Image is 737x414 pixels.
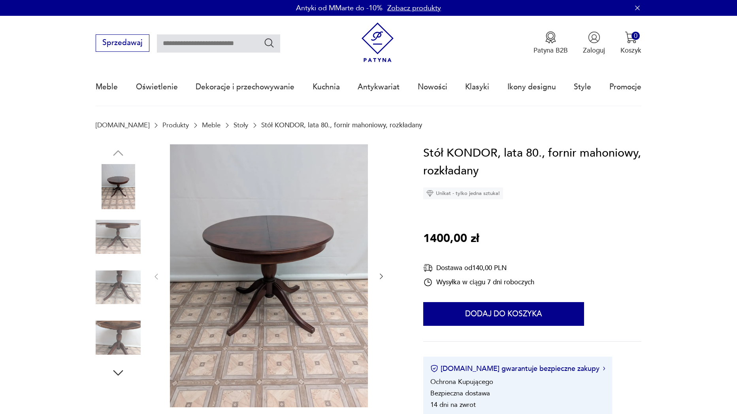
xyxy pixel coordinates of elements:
a: Kuchnia [313,69,340,105]
a: Produkty [162,121,189,129]
img: Patyna - sklep z meblami i dekoracjami vintage [358,23,398,62]
div: Unikat - tylko jedna sztuka! [423,187,503,199]
a: Ikony designu [507,69,556,105]
a: [DOMAIN_NAME] [96,121,149,129]
button: Szukaj [264,37,275,49]
button: Dodaj do koszyka [423,302,584,326]
a: Meble [202,121,221,129]
img: Zdjęcie produktu Stół KONDOR, lata 80., fornir mahoniowy, rozkładany [96,265,141,310]
p: 1400,00 zł [423,230,479,248]
button: Zaloguj [583,31,605,55]
a: Promocje [609,69,641,105]
button: Patyna B2B [533,31,568,55]
img: Ikona certyfikatu [430,365,438,372]
p: Antyki od MMarte do -10% [296,3,383,13]
p: Patyna B2B [533,46,568,55]
img: Zdjęcie produktu Stół KONDOR, lata 80., fornir mahoniowy, rozkładany [96,164,141,209]
div: 0 [631,32,640,40]
a: Stoły [234,121,248,129]
p: Zaloguj [583,46,605,55]
p: Stół KONDOR, lata 80., fornir mahoniowy, rozkładany [261,121,422,129]
a: Nowości [418,69,447,105]
img: Zdjęcie produktu Stół KONDOR, lata 80., fornir mahoniowy, rozkładany [96,214,141,259]
img: Zdjęcie produktu Stół KONDOR, lata 80., fornir mahoniowy, rozkładany [96,315,141,360]
li: Bezpieczna dostawa [430,389,490,398]
h1: Stół KONDOR, lata 80., fornir mahoniowy, rozkładany [423,144,641,180]
div: Wysyłka w ciągu 7 dni roboczych [423,278,534,287]
img: Ikona strzałki w prawo [603,367,605,371]
a: Zobacz produkty [387,3,441,13]
a: Dekoracje i przechowywanie [196,69,294,105]
img: Ikona koszyka [625,31,637,43]
div: Dostawa od 140,00 PLN [423,263,534,273]
a: Klasyki [465,69,489,105]
a: Ikona medaluPatyna B2B [533,31,568,55]
a: Meble [96,69,118,105]
img: Zdjęcie produktu Stół KONDOR, lata 80., fornir mahoniowy, rozkładany [170,144,368,408]
img: Ikona medalu [545,31,557,43]
p: Koszyk [620,46,641,55]
img: Ikonka użytkownika [588,31,600,43]
button: 0Koszyk [620,31,641,55]
a: Oświetlenie [136,69,178,105]
li: 14 dni na zwrot [430,400,476,409]
a: Style [574,69,591,105]
button: [DOMAIN_NAME] gwarantuje bezpieczne zakupy [430,364,605,374]
li: Ochrona Kupującego [430,377,493,386]
img: Ikona dostawy [423,263,433,273]
img: Ikona diamentu [426,190,434,197]
a: Sprzedawaj [96,40,149,47]
button: Sprzedawaj [96,34,149,52]
a: Antykwariat [358,69,400,105]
